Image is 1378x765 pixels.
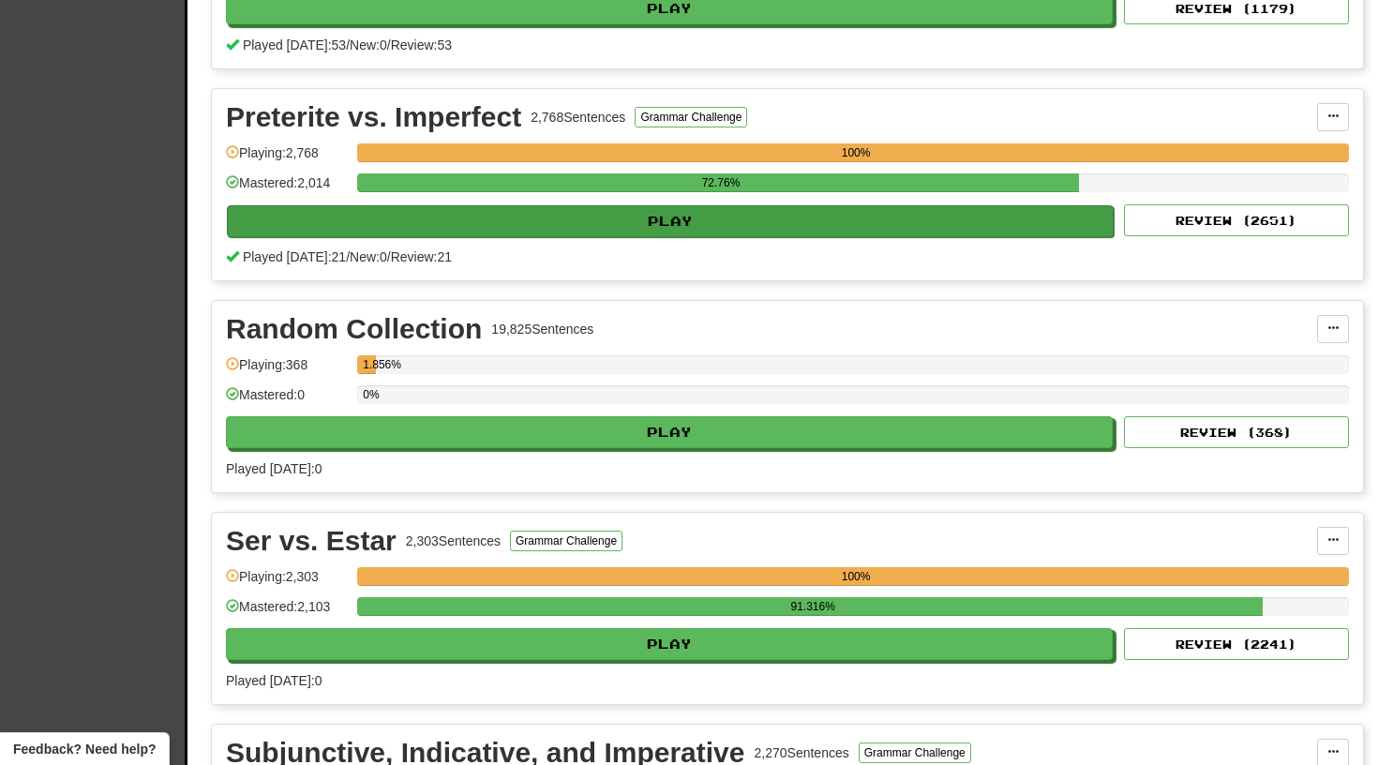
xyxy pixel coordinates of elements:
div: Mastered: 2,014 [226,173,348,204]
span: / [387,37,391,52]
button: Play [226,416,1113,448]
button: Grammar Challenge [510,531,622,551]
button: Review (2651) [1124,204,1349,236]
span: Played [DATE]: 21 [243,249,346,264]
button: Review (2241) [1124,628,1349,660]
span: / [387,249,391,264]
div: Ser vs. Estar [226,527,397,555]
span: Review: 21 [391,249,452,264]
span: Open feedback widget [13,740,156,758]
span: Played [DATE]: 0 [226,461,322,476]
div: 1.856% [363,355,375,374]
div: 100% [363,143,1349,162]
div: 2,768 Sentences [531,108,625,127]
button: Review (368) [1124,416,1349,448]
button: Play [227,205,1114,237]
div: Mastered: 2,103 [226,597,348,628]
div: Random Collection [226,315,482,343]
div: 2,303 Sentences [406,532,501,550]
span: New: 0 [350,249,387,264]
div: 100% [363,567,1349,586]
button: Grammar Challenge [635,107,747,127]
div: Preterite vs. Imperfect [226,103,521,131]
span: / [346,37,350,52]
span: New: 0 [350,37,387,52]
div: 2,270 Sentences [755,743,849,762]
span: / [346,249,350,264]
div: Playing: 2,768 [226,143,348,174]
div: Playing: 368 [226,355,348,386]
span: Review: 53 [391,37,452,52]
div: Mastered: 0 [226,385,348,416]
div: 19,825 Sentences [491,320,593,338]
div: 72.76% [363,173,1079,192]
span: Played [DATE]: 0 [226,673,322,688]
div: 91.316% [363,597,1263,616]
button: Grammar Challenge [859,742,971,763]
div: Playing: 2,303 [226,567,348,598]
span: Played [DATE]: 53 [243,37,346,52]
button: Play [226,628,1113,660]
